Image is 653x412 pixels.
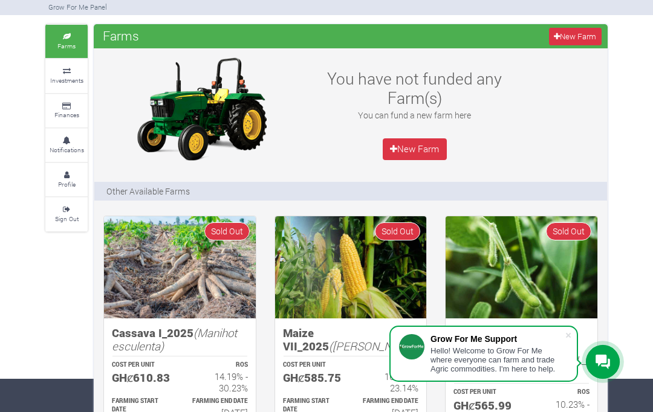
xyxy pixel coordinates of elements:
[383,138,447,160] a: New Farm
[100,24,142,48] span: Farms
[45,163,88,196] a: Profile
[453,388,510,397] p: COST PER UNIT
[106,185,190,198] p: Other Available Farms
[204,222,250,240] span: Sold Out
[190,371,247,393] h6: 14.19% - 30.23%
[446,216,597,318] img: growforme image
[283,326,419,353] h5: Maize VII_2025
[319,69,510,107] h3: You have not funded any Farm(s)
[112,326,248,353] h5: Cassava I_2025
[430,346,565,373] div: Hello! Welcome to Grow For Me where everyone can farm and trade Agric commodities. I'm here to help.
[533,388,590,397] p: ROS
[319,109,510,121] p: You can fund a new farm here
[112,361,169,370] p: COST PER UNIT
[329,338,422,353] i: ([PERSON_NAME])
[362,371,418,393] h6: 10.82% - 23.14%
[50,76,83,85] small: Investments
[45,94,88,127] a: Finances
[50,146,84,154] small: Notifications
[283,361,340,370] p: COST PER UNIT
[45,59,88,92] a: Investments
[112,325,237,354] i: (Manihot esculenta)
[58,180,76,188] small: Profile
[45,198,88,231] a: Sign Out
[126,54,277,163] img: growforme image
[190,397,247,406] p: Estimated Farming End Date
[546,222,591,240] span: Sold Out
[104,216,256,318] img: growforme image
[275,216,427,318] img: growforme image
[549,28,602,45] a: New Farm
[55,214,79,223] small: Sign Out
[190,361,247,370] p: ROS
[54,111,79,119] small: Finances
[362,397,418,406] p: Estimated Farming End Date
[48,2,107,11] small: Grow For Me Panel
[362,361,418,370] p: ROS
[57,42,76,50] small: Farms
[45,25,88,58] a: Farms
[112,371,169,385] h5: GHȼ610.83
[375,222,420,240] span: Sold Out
[45,129,88,162] a: Notifications
[283,371,340,385] h5: GHȼ585.75
[430,334,565,344] div: Grow For Me Support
